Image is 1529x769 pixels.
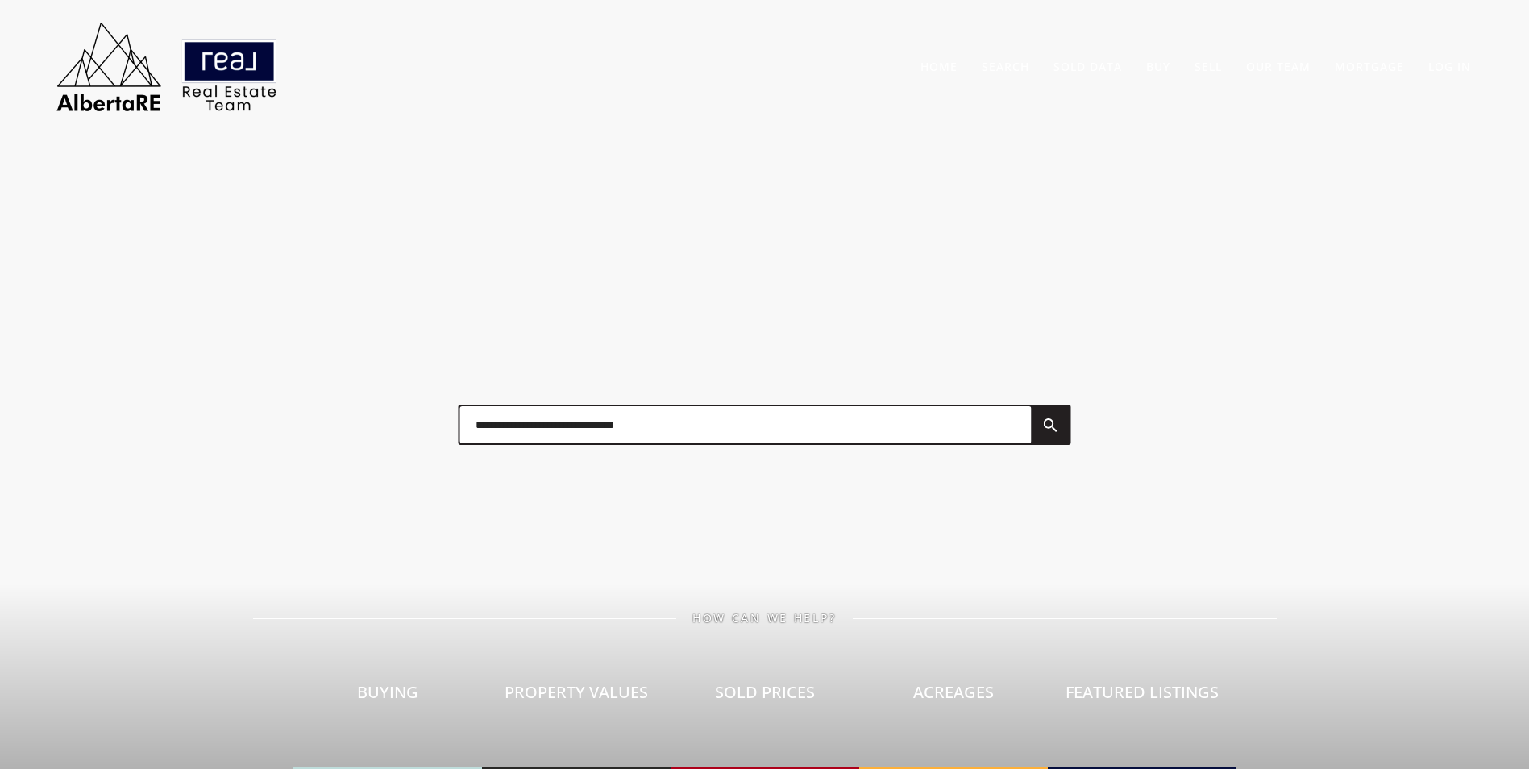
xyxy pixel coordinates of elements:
span: Buying [357,681,418,703]
a: Our Team [1246,59,1311,74]
a: Buy [1146,59,1170,74]
a: Acreages [859,625,1048,769]
a: Home [920,59,958,74]
a: Sold Data [1053,59,1122,74]
span: Property Values [505,681,648,703]
a: Property Values [482,625,671,769]
a: Mortgage [1335,59,1404,74]
span: Sold Prices [715,681,815,703]
span: Featured Listings [1066,681,1219,703]
span: Acreages [913,681,994,703]
a: Featured Listings [1048,625,1236,769]
img: AlbertaRE Real Estate Team | Real Broker [46,16,288,117]
a: Sold Prices [671,625,859,769]
a: Log In [1428,59,1471,74]
a: Search [982,59,1029,74]
a: Sell [1195,59,1222,74]
a: Buying [293,625,482,769]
